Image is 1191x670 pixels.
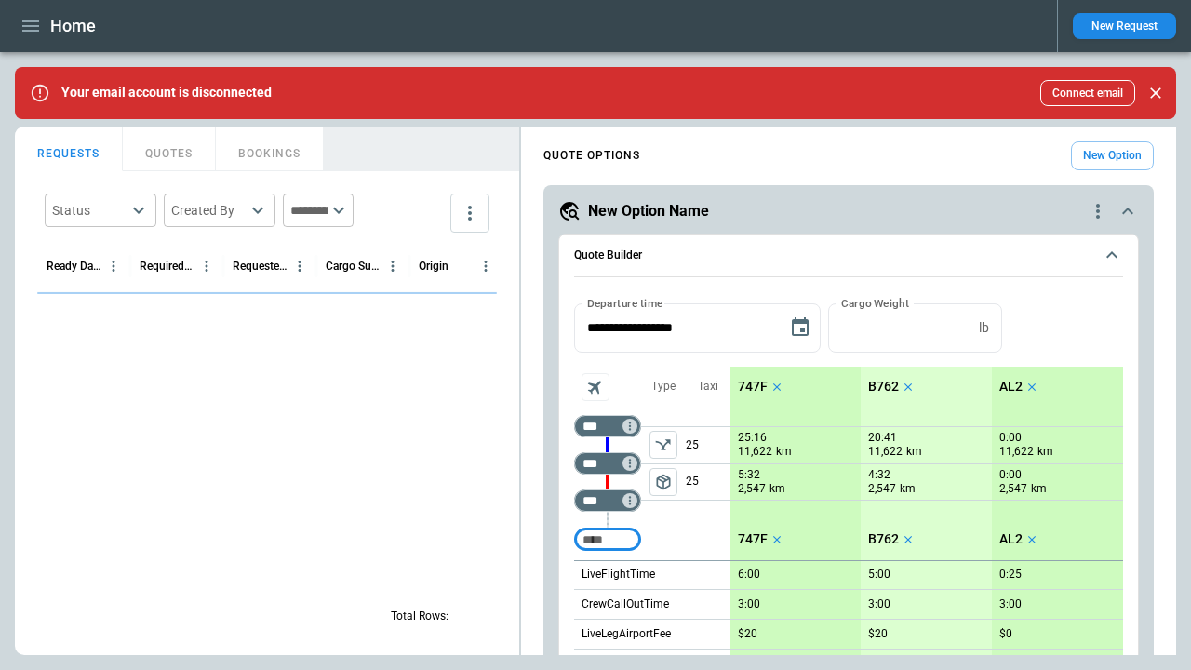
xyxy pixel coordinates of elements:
p: LiveFlightTime [582,567,655,583]
p: 5:00 [868,568,890,582]
p: 2,547 [999,481,1027,497]
div: Too short [574,415,641,437]
p: 20:41 [868,431,897,445]
div: Cargo Summary [326,260,381,273]
p: Taxi [698,379,718,395]
button: Connect email [1040,80,1135,106]
p: km [1037,444,1053,460]
button: Ready Date & Time (UTC) column menu [101,254,126,278]
button: more [450,194,489,233]
button: Cargo Summary column menu [381,254,405,278]
label: Departure time [587,295,663,311]
h6: Quote Builder [574,249,642,261]
p: Total Rows: [391,609,448,624]
p: CrewCallOutTime [582,596,669,612]
p: 0:00 [999,431,1022,445]
h4: QUOTE OPTIONS [543,152,640,160]
button: Required Date & Time (UTC) column menu [194,254,219,278]
span: package_2 [654,473,673,491]
button: New Option [1071,141,1154,170]
button: BOOKINGS [216,127,324,171]
p: 5:32 [738,468,760,482]
button: Close [1143,80,1169,106]
p: 747F [738,379,768,395]
button: REQUESTS [15,127,123,171]
p: 3:00 [738,597,760,611]
p: 3:00 [999,597,1022,611]
p: AL2 [999,531,1023,547]
p: km [1031,481,1047,497]
label: Cargo Weight [841,295,909,311]
div: Too short [574,529,641,551]
button: Origin column menu [474,254,498,278]
h5: New Option Name [588,201,709,221]
p: 4:32 [868,468,890,482]
p: 6:00 [738,568,760,582]
div: Too short [574,452,641,475]
button: QUOTES [123,127,216,171]
div: Ready Date & Time (UTC) [47,260,101,273]
button: Requested Route column menu [288,254,312,278]
div: Too short [574,489,641,512]
span: Aircraft selection [582,373,609,401]
p: lb [979,320,989,336]
span: Type of sector [649,468,677,496]
div: quote-option-actions [1087,200,1109,222]
p: $0 [999,627,1012,641]
p: km [900,481,916,497]
p: km [776,444,792,460]
p: B762 [868,531,899,547]
p: 11,622 [868,444,903,460]
p: 11,622 [738,444,772,460]
p: Type [651,379,676,395]
button: left aligned [649,431,677,459]
div: Required Date & Time (UTC) [140,260,194,273]
p: $20 [868,627,888,641]
p: 25 [686,427,730,463]
div: Requested Route [233,260,288,273]
p: 2,547 [738,481,766,497]
p: 0:25 [999,568,1022,582]
p: km [906,444,922,460]
p: 25:16 [738,431,767,445]
div: Created By [171,201,246,220]
p: Your email account is disconnected [61,85,272,100]
p: 25 [686,464,730,500]
button: left aligned [649,468,677,496]
button: New Request [1073,13,1176,39]
p: 0:00 [999,468,1022,482]
p: $20 [738,627,757,641]
p: LiveLegAirportFee [582,626,671,642]
button: Quote Builder [574,234,1123,277]
p: 3:00 [868,597,890,611]
p: B762 [868,379,899,395]
button: Choose date, selected date is Sep 16, 2025 [782,309,819,346]
div: dismiss [1143,73,1169,114]
p: 2,547 [868,481,896,497]
p: 747F [738,531,768,547]
div: Status [52,201,127,220]
p: AL2 [999,379,1023,395]
button: New Option Namequote-option-actions [558,200,1139,222]
p: 11,622 [999,444,1034,460]
span: Type of sector [649,431,677,459]
div: Origin [419,260,448,273]
h1: Home [50,15,96,37]
p: km [769,481,785,497]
